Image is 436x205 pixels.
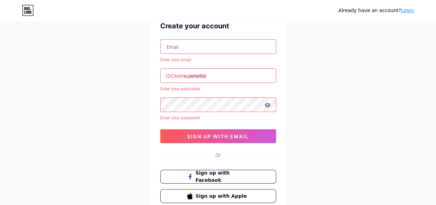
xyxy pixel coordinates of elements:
[166,72,206,80] div: [DOMAIN_NAME]/
[338,7,414,14] div: Already have an account?
[161,40,276,54] input: Email
[215,151,221,159] div: Or
[195,193,249,200] span: Sign up with Apple
[160,57,276,63] div: Enter your email
[160,129,276,143] button: sign up with email
[160,21,276,31] div: Create your account
[160,189,276,203] button: Sign up with Apple
[195,169,249,184] span: Sign up with Facebook
[161,69,276,83] input: username
[160,115,276,121] div: Enter your password
[160,170,276,184] button: Sign up with Facebook
[160,86,276,92] div: Enter your username
[187,133,249,139] span: sign up with email
[401,8,414,13] a: Login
